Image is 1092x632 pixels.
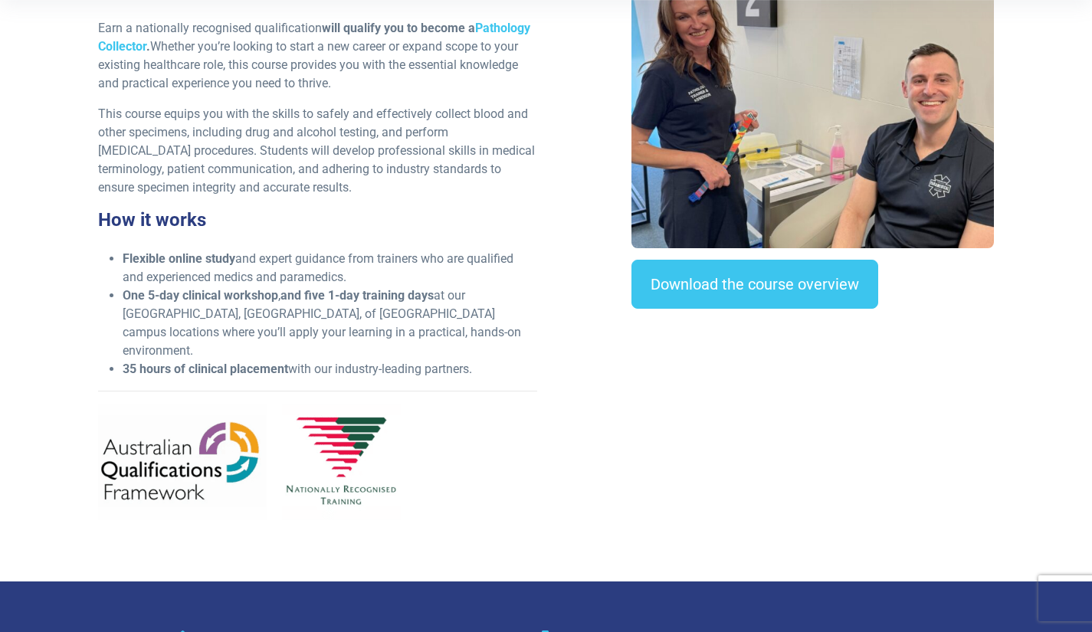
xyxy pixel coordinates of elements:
strong: will qualify you to become a . [98,21,530,54]
strong: Flexible online study [123,251,235,266]
li: with our industry-leading partners. [123,360,537,378]
p: This course equips you with the skills to safely and effectively collect blood and other specimen... [98,105,537,197]
strong: and five 1-day training days [280,288,434,303]
li: and expert guidance from trainers who are qualified and experienced medics and paramedics. [123,250,537,287]
li: , at our [GEOGRAPHIC_DATA], [GEOGRAPHIC_DATA], of [GEOGRAPHIC_DATA] campus locations where you’ll... [123,287,537,360]
strong: 35 hours of clinical placement [123,362,288,376]
h3: How it works [98,209,537,231]
iframe: EmbedSocial Universal Widget [631,339,994,419]
p: Earn a nationally recognised qualification Whether you’re looking to start a new career or expand... [98,19,537,93]
strong: One 5-day clinical workshop [123,288,278,303]
a: Pathology Collector [98,21,530,54]
a: Download the course overview [631,260,878,309]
